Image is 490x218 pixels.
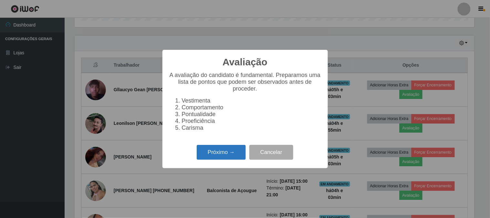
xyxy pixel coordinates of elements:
[169,72,321,92] p: A avaliação do candidato é fundamental. Preparamos uma lista de pontos que podem ser observados a...
[249,145,293,160] button: Cancelar
[223,56,267,68] h2: Avaliação
[182,125,321,131] li: Carisma
[182,97,321,104] li: Vestimenta
[182,104,321,111] li: Comportamento
[182,118,321,125] li: Proeficiência
[197,145,246,160] button: Próximo →
[182,111,321,118] li: Pontualidade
